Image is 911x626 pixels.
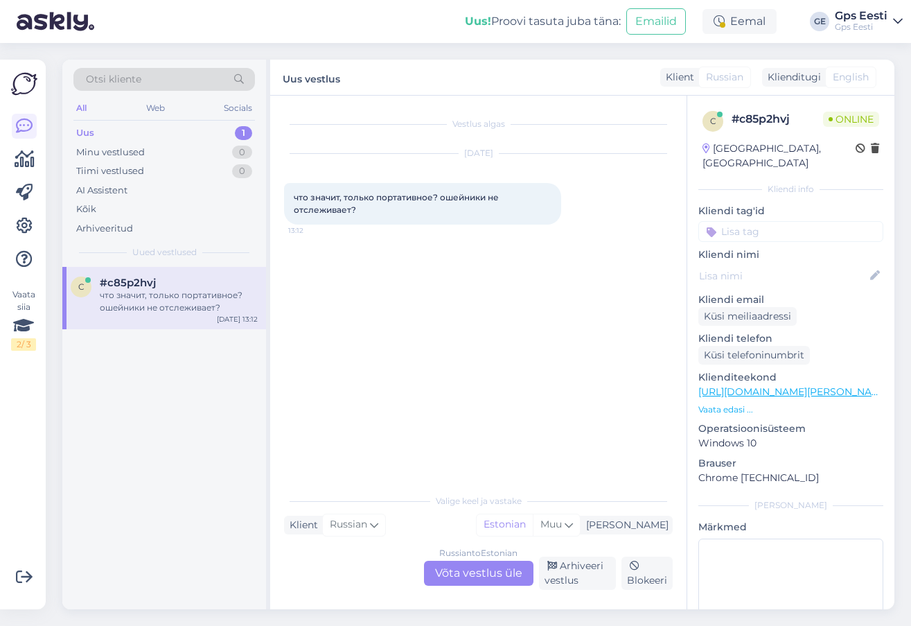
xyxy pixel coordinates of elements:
div: Gps Eesti [835,10,887,21]
label: Uus vestlus [283,68,340,87]
div: Kliendi info [698,183,883,195]
div: Klienditugi [762,70,821,85]
div: Võta vestlus üle [424,561,533,586]
div: Eemal [702,9,777,34]
div: Minu vestlused [76,146,145,159]
div: [GEOGRAPHIC_DATA], [GEOGRAPHIC_DATA] [702,141,856,171]
div: Estonian [477,514,533,535]
p: Operatsioonisüsteem [698,421,883,436]
div: Küsi telefoninumbrit [698,346,810,365]
span: Otsi kliente [86,72,141,87]
div: [PERSON_NAME] [698,499,883,512]
div: All [73,99,89,117]
div: Küsi meiliaadressi [698,307,797,326]
div: Socials [221,99,255,117]
div: Klient [284,518,318,532]
p: Vaata edasi ... [698,403,883,416]
div: GE [810,12,829,31]
div: AI Assistent [76,184,127,198]
p: Kliendi email [698,293,883,307]
div: Klient [660,70,694,85]
span: что значит, только портативное? ошейники не отслеживает? [294,192,501,215]
span: Russian [706,70,743,85]
div: Arhiveeritud [76,222,133,236]
p: Kliendi tag'id [698,204,883,218]
p: Kliendi nimi [698,247,883,262]
div: 0 [232,164,252,178]
b: Uus! [465,15,491,28]
div: 2 / 3 [11,338,36,351]
input: Lisa tag [698,221,883,242]
a: Gps EestiGps Eesti [835,10,903,33]
img: Askly Logo [11,71,37,97]
div: Tiimi vestlused [76,164,144,178]
span: c [710,116,716,126]
span: Uued vestlused [132,246,197,259]
div: что значит, только портативное? ошейники не отслеживает? [100,289,258,314]
div: [PERSON_NAME] [581,518,669,532]
div: Russian to Estonian [439,547,518,559]
div: 0 [232,146,252,159]
div: Web [143,99,168,117]
div: # c85p2hvj [732,111,823,128]
div: Vaata siia [11,288,36,351]
p: Kliendi telefon [698,331,883,346]
p: Brauser [698,456,883,471]
div: 1 [235,126,252,140]
a: [URL][DOMAIN_NAME][PERSON_NAME] [698,385,890,398]
span: Muu [540,518,562,530]
span: English [833,70,869,85]
div: Vestlus algas [284,118,673,130]
span: Online [823,112,879,127]
div: Valige keel ja vastake [284,495,673,507]
p: Märkmed [698,520,883,534]
span: 13:12 [288,225,340,236]
div: Gps Eesti [835,21,887,33]
button: Emailid [626,8,686,35]
input: Lisa nimi [699,268,867,284]
div: [DATE] 13:12 [217,314,258,324]
p: Windows 10 [698,436,883,451]
div: Proovi tasuta juba täna: [465,13,621,30]
span: #c85p2hvj [100,277,156,289]
div: [DATE] [284,147,673,159]
span: Russian [330,517,367,532]
div: Blokeeri [621,557,673,590]
p: Chrome [TECHNICAL_ID] [698,471,883,485]
p: Klienditeekond [698,370,883,385]
span: c [78,281,85,292]
div: Uus [76,126,94,140]
div: Kõik [76,202,96,216]
div: Arhiveeri vestlus [539,557,617,590]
